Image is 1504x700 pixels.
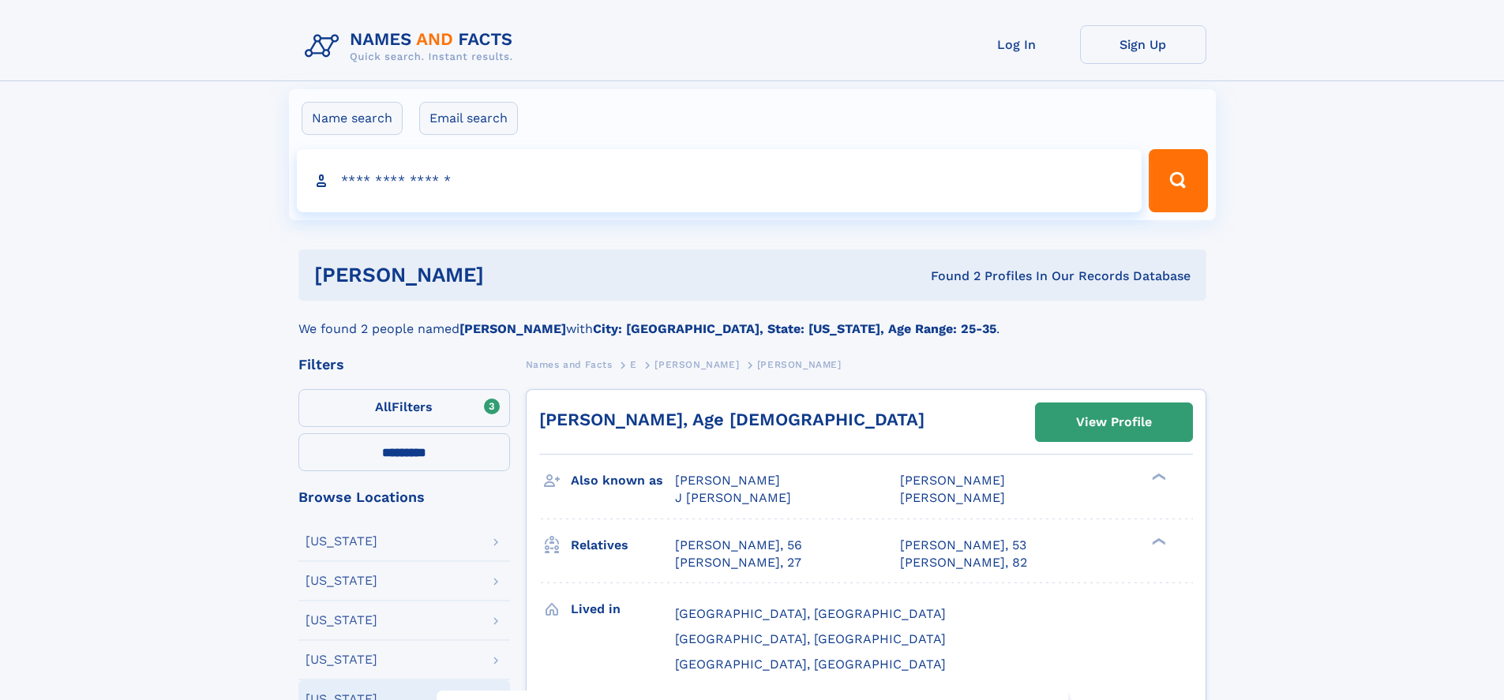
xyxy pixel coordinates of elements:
[298,25,526,68] img: Logo Names and Facts
[526,354,613,374] a: Names and Facts
[298,490,510,504] div: Browse Locations
[375,399,392,414] span: All
[571,467,675,494] h3: Also known as
[675,631,946,646] span: [GEOGRAPHIC_DATA], [GEOGRAPHIC_DATA]
[757,359,842,370] span: [PERSON_NAME]
[306,614,377,627] div: [US_STATE]
[675,606,946,621] span: [GEOGRAPHIC_DATA], [GEOGRAPHIC_DATA]
[1080,25,1206,64] a: Sign Up
[1076,404,1152,440] div: View Profile
[675,537,802,554] a: [PERSON_NAME], 56
[306,653,377,666] div: [US_STATE]
[900,473,1005,488] span: [PERSON_NAME]
[654,359,739,370] span: [PERSON_NAME]
[954,25,1080,64] a: Log In
[900,554,1027,571] a: [PERSON_NAME], 82
[630,354,637,374] a: E
[306,575,377,587] div: [US_STATE]
[302,102,403,135] label: Name search
[675,473,780,488] span: [PERSON_NAME]
[900,490,1005,505] span: [PERSON_NAME]
[571,532,675,559] h3: Relatives
[298,301,1206,339] div: We found 2 people named with .
[707,268,1191,285] div: Found 2 Profiles In Our Records Database
[675,554,801,571] a: [PERSON_NAME], 27
[593,321,996,336] b: City: [GEOGRAPHIC_DATA], State: [US_STATE], Age Range: 25-35
[900,537,1026,554] a: [PERSON_NAME], 53
[1036,403,1192,441] a: View Profile
[1148,472,1167,482] div: ❯
[419,102,518,135] label: Email search
[675,490,791,505] span: J [PERSON_NAME]
[630,359,637,370] span: E
[539,410,925,429] a: [PERSON_NAME], Age [DEMOGRAPHIC_DATA]
[1149,149,1207,212] button: Search Button
[306,535,377,548] div: [US_STATE]
[298,389,510,427] label: Filters
[314,265,707,285] h1: [PERSON_NAME]
[571,596,675,623] h3: Lived in
[675,657,946,672] span: [GEOGRAPHIC_DATA], [GEOGRAPHIC_DATA]
[459,321,566,336] b: [PERSON_NAME]
[654,354,739,374] a: [PERSON_NAME]
[298,357,510,372] div: Filters
[297,149,1142,212] input: search input
[1148,536,1167,546] div: ❯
